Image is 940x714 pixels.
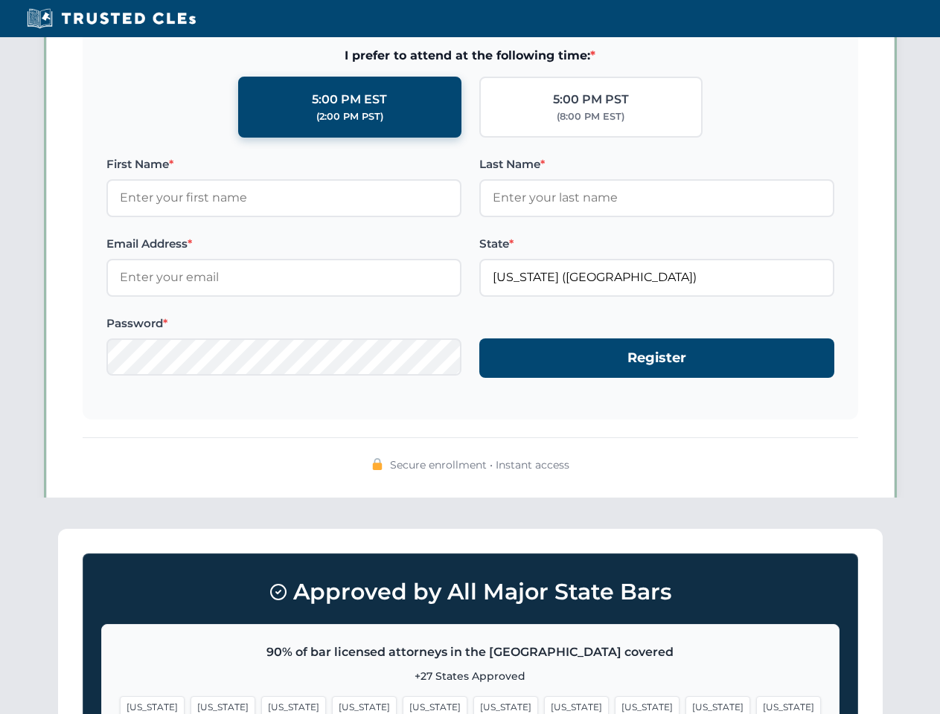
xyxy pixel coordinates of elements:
[557,109,624,124] div: (8:00 PM EST)
[312,90,387,109] div: 5:00 PM EST
[479,338,834,378] button: Register
[479,155,834,173] label: Last Name
[106,179,461,216] input: Enter your first name
[316,109,383,124] div: (2:00 PM PST)
[390,457,569,473] span: Secure enrollment • Instant access
[120,643,821,662] p: 90% of bar licensed attorneys in the [GEOGRAPHIC_DATA] covered
[553,90,629,109] div: 5:00 PM PST
[479,179,834,216] input: Enter your last name
[120,668,821,684] p: +27 States Approved
[106,155,461,173] label: First Name
[106,235,461,253] label: Email Address
[479,235,834,253] label: State
[101,572,840,612] h3: Approved by All Major State Bars
[22,7,200,30] img: Trusted CLEs
[371,458,383,470] img: 🔒
[106,259,461,296] input: Enter your email
[479,259,834,296] input: Florida (FL)
[106,46,834,65] span: I prefer to attend at the following time:
[106,315,461,332] label: Password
